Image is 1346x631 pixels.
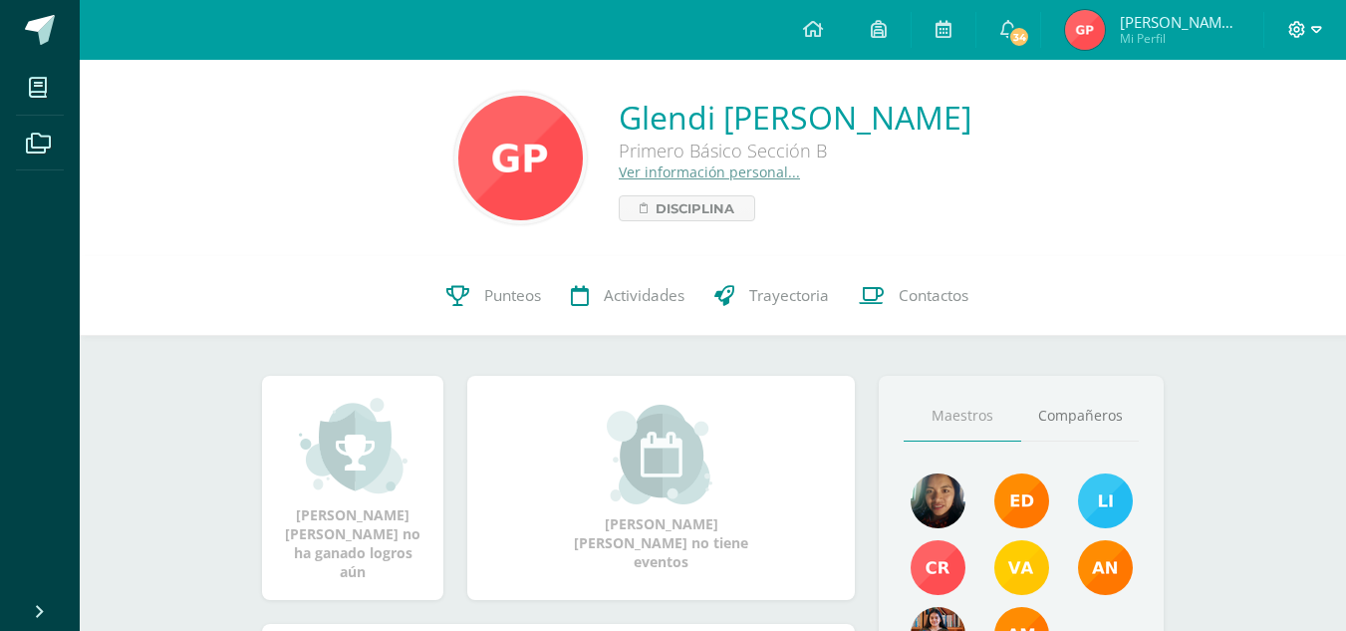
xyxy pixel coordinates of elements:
[607,405,715,504] img: event_small.png
[749,285,829,306] span: Trayectoria
[699,256,844,336] a: Trayectoria
[1021,391,1139,442] a: Compañeros
[994,540,1049,595] img: cd5e356245587434922763be3243eb79.png
[1008,26,1030,48] span: 34
[1078,473,1133,528] img: 93ccdf12d55837f49f350ac5ca2a40a5.png
[619,96,971,139] a: Glendi [PERSON_NAME]
[1065,10,1105,50] img: d04bf7b420342603727ab4fc96d4493c.png
[619,162,800,181] a: Ver información personal...
[604,285,684,306] span: Actividades
[911,540,965,595] img: 6117b1eb4e8225ef5a84148c985d17e2.png
[1120,12,1239,32] span: [PERSON_NAME] [PERSON_NAME]
[844,256,983,336] a: Contactos
[904,391,1021,442] a: Maestros
[911,473,965,528] img: c97de3f0a4f62e6deb7e91c2258cdedc.png
[899,285,968,306] span: Contactos
[484,285,541,306] span: Punteos
[619,139,971,162] div: Primero Básico Sección B
[282,396,423,581] div: [PERSON_NAME] [PERSON_NAME] no ha ganado logros aún
[1078,540,1133,595] img: a348d660b2b29c2c864a8732de45c20a.png
[1120,30,1239,47] span: Mi Perfil
[994,473,1049,528] img: f40e456500941b1b33f0807dd74ea5cf.png
[431,256,556,336] a: Punteos
[656,196,734,220] span: Disciplina
[562,405,761,571] div: [PERSON_NAME] [PERSON_NAME] no tiene eventos
[299,396,407,495] img: achievement_small.png
[619,195,755,221] a: Disciplina
[556,256,699,336] a: Actividades
[458,96,583,220] img: e1392b39ba1e002a2cceae45945a4c03.png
